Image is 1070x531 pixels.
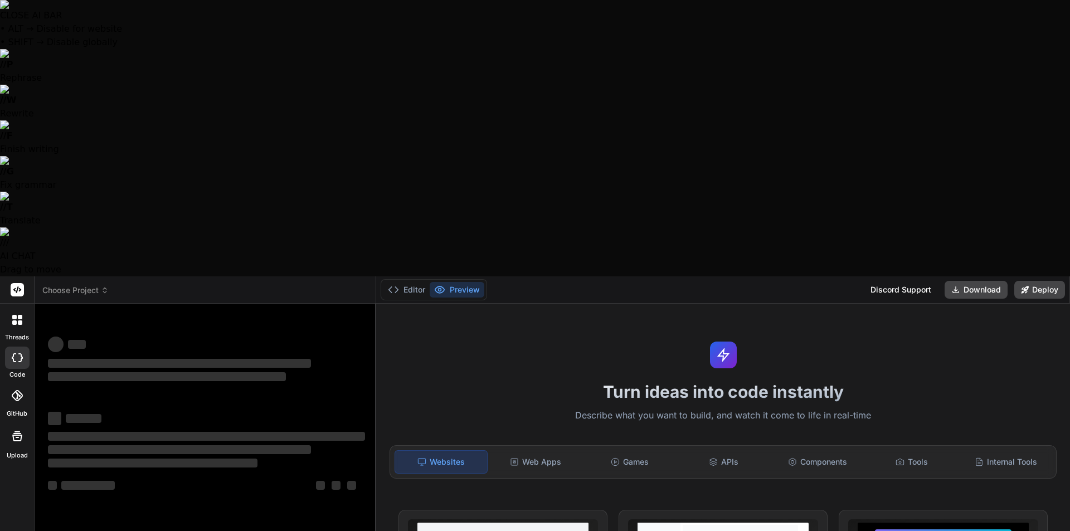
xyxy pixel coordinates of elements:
[864,281,938,299] div: Discord Support
[347,481,356,490] span: ‌
[68,340,86,349] span: ‌
[48,359,311,368] span: ‌
[48,337,64,352] span: ‌
[332,481,341,490] span: ‌
[5,333,29,342] label: threads
[316,481,325,490] span: ‌
[430,282,484,298] button: Preview
[584,450,676,474] div: Games
[48,445,311,454] span: ‌
[7,409,27,418] label: GitHub
[772,450,864,474] div: Components
[7,451,28,460] label: Upload
[9,370,25,379] label: code
[1014,281,1065,299] button: Deploy
[490,450,582,474] div: Web Apps
[48,412,61,425] span: ‌
[383,382,1063,402] h1: Turn ideas into code instantly
[61,481,115,490] span: ‌
[48,372,286,381] span: ‌
[48,459,257,467] span: ‌
[48,432,365,441] span: ‌
[383,282,430,298] button: Editor
[395,450,488,474] div: Websites
[48,481,57,490] span: ‌
[866,450,958,474] div: Tools
[678,450,770,474] div: APIs
[42,285,109,296] span: Choose Project
[66,414,101,423] span: ‌
[945,281,1008,299] button: Download
[960,450,1052,474] div: Internal Tools
[383,408,1063,423] p: Describe what you want to build, and watch it come to life in real-time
